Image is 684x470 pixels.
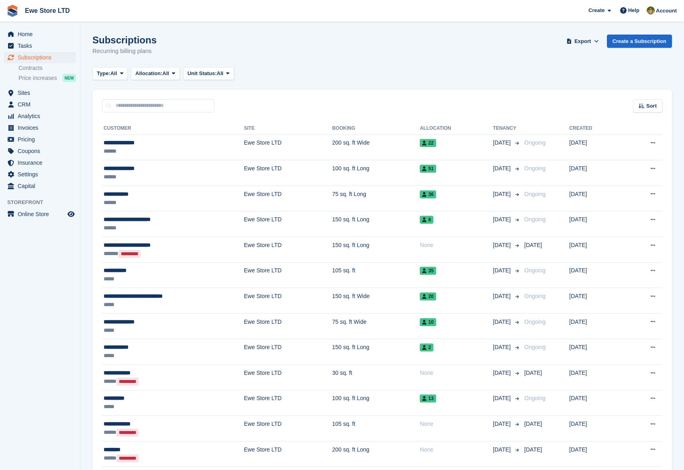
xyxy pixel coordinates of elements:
[628,6,639,14] span: Help
[569,135,623,160] td: [DATE]
[332,390,420,416] td: 100 sq. ft Long
[162,69,169,78] span: All
[92,35,157,45] h1: Subscriptions
[332,313,420,339] td: 75 sq. ft Wide
[4,99,76,110] a: menu
[244,313,332,339] td: Ewe Store LTD
[217,69,224,78] span: All
[4,145,76,157] a: menu
[569,390,623,416] td: [DATE]
[18,74,76,82] a: Price increases NEW
[244,186,332,211] td: Ewe Store LTD
[4,180,76,192] a: menu
[4,52,76,63] a: menu
[493,292,512,300] span: [DATE]
[574,37,591,45] span: Export
[135,69,162,78] span: Allocation:
[332,365,420,390] td: 30 sq. ft
[332,262,420,288] td: 105 sq. ft
[332,441,420,467] td: 200 sq. ft Long
[332,122,420,135] th: Booking
[420,190,436,198] span: 36
[420,216,433,224] span: 6
[524,293,545,299] span: Ongoing
[569,313,623,339] td: [DATE]
[18,180,66,192] span: Capital
[524,319,545,325] span: Ongoing
[7,198,80,206] span: Storefront
[244,288,332,314] td: Ewe Store LTD
[569,186,623,211] td: [DATE]
[102,122,244,135] th: Customer
[4,122,76,133] a: menu
[420,292,436,300] span: 20
[569,122,623,135] th: Created
[110,69,117,78] span: All
[524,242,542,248] span: [DATE]
[524,344,545,350] span: Ongoing
[18,157,66,168] span: Insurance
[92,47,157,56] p: Recurring billing plans
[332,211,420,237] td: 150 sq. ft Long
[18,169,66,180] span: Settings
[524,267,545,274] span: Ongoing
[420,122,493,135] th: Allocation
[493,241,512,249] span: [DATE]
[607,35,672,48] a: Create a Subscription
[63,74,76,82] div: NEW
[244,416,332,441] td: Ewe Store LTD
[92,67,128,80] button: Type: All
[569,416,623,441] td: [DATE]
[332,288,420,314] td: 150 sq. ft Wide
[4,29,76,40] a: menu
[332,339,420,365] td: 150 sq. ft Long
[646,102,657,110] span: Sort
[493,318,512,326] span: [DATE]
[569,237,623,263] td: [DATE]
[524,216,545,223] span: Ongoing
[4,208,76,220] a: menu
[420,445,493,454] div: None
[244,160,332,186] td: Ewe Store LTD
[647,6,655,14] img: Jason Butcher
[420,343,433,351] span: 2
[524,139,545,146] span: Ongoing
[18,74,57,82] span: Price increases
[18,110,66,122] span: Analytics
[420,165,436,173] span: 51
[4,110,76,122] a: menu
[420,267,436,275] span: 35
[493,139,512,147] span: [DATE]
[493,164,512,173] span: [DATE]
[131,67,180,80] button: Allocation: All
[4,157,76,168] a: menu
[524,370,542,376] span: [DATE]
[420,369,493,377] div: None
[244,339,332,365] td: Ewe Store LTD
[244,262,332,288] td: Ewe Store LTD
[18,208,66,220] span: Online Store
[332,135,420,160] td: 200 sq. ft Wide
[22,4,73,17] a: Ewe Store LTD
[188,69,217,78] span: Unit Status:
[493,122,521,135] th: Tenancy
[6,5,18,17] img: stora-icon-8386f47178a22dfd0bd8f6a31ec36ba5ce8667c1dd55bd0f319d3a0aa187defe.svg
[244,237,332,263] td: Ewe Store LTD
[244,135,332,160] td: Ewe Store LTD
[18,40,66,51] span: Tasks
[420,394,436,403] span: 13
[569,160,623,186] td: [DATE]
[524,395,545,401] span: Ongoing
[332,160,420,186] td: 100 sq. ft Long
[4,169,76,180] a: menu
[244,365,332,390] td: Ewe Store LTD
[565,35,600,48] button: Export
[524,446,542,453] span: [DATE]
[244,390,332,416] td: Ewe Store LTD
[493,420,512,428] span: [DATE]
[18,99,66,110] span: CRM
[569,288,623,314] td: [DATE]
[493,394,512,403] span: [DATE]
[420,420,493,428] div: None
[420,241,493,249] div: None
